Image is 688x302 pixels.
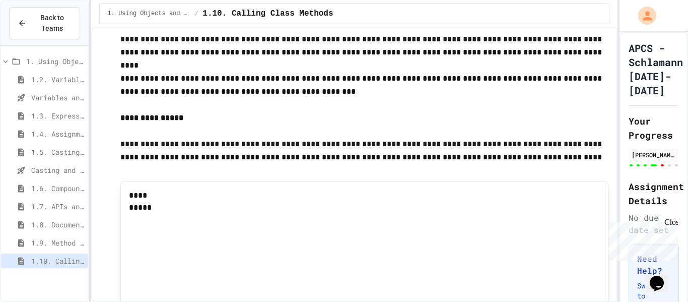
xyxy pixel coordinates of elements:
span: 1.3. Expressions and Output [New] [31,110,84,121]
h2: Assignment Details [629,179,679,208]
span: 1.7. APIs and Libraries [31,201,84,212]
iframe: chat widget [604,218,678,261]
span: Back to Teams [33,13,72,34]
h2: Your Progress [629,114,679,142]
span: 1. Using Objects and Methods [26,56,84,67]
span: 1.9. Method Signatures [31,237,84,248]
div: My Account [628,4,659,27]
button: Back to Teams [9,7,80,39]
span: 1.6. Compound Assignment Operators [31,183,84,194]
span: 1.2. Variables and Data Types [31,74,84,85]
span: 1.10. Calling Class Methods [31,256,84,266]
span: 1.8. Documentation with Comments and Preconditions [31,219,84,230]
div: [PERSON_NAME] [632,150,676,159]
h3: Need Help? [637,253,670,277]
iframe: chat widget [646,262,678,292]
div: No due date set [629,212,679,236]
span: Casting and Ranges of variables - Quiz [31,165,84,175]
h1: APCS - Schlamann [DATE]-[DATE] [629,41,683,97]
span: Variables and Data Types - Quiz [31,92,84,103]
span: 1.5. Casting and Ranges of Values [31,147,84,157]
span: 1. Using Objects and Methods [108,10,191,18]
span: 1.10. Calling Class Methods [202,8,333,20]
span: / [195,10,198,18]
div: Chat with us now!Close [4,4,70,64]
span: 1.4. Assignment and Input [31,129,84,139]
